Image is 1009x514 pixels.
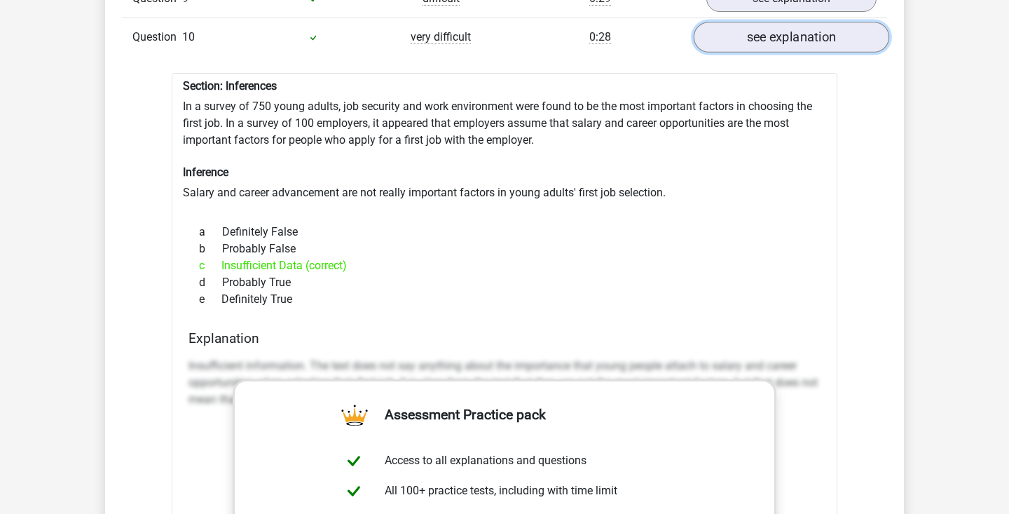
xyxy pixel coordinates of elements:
[183,79,826,93] h6: Section: Inferences
[188,224,821,241] div: Definitely False
[188,291,821,308] div: Definitely True
[589,30,611,44] span: 0:28
[188,257,821,274] div: Insufficient Data (correct)
[411,30,471,44] span: very difficult
[182,30,195,43] span: 10
[188,241,821,257] div: Probably False
[188,274,821,291] div: Probably True
[188,330,821,346] h4: Explanation
[694,22,889,53] a: see explanation
[199,224,222,241] span: a
[199,291,221,308] span: e
[183,165,826,179] h6: Inference
[132,29,182,46] span: Question
[199,241,222,257] span: b
[199,274,222,291] span: d
[199,257,221,274] span: c
[188,358,821,408] p: Insufficient information. The text does not say anything about the importance that young people a...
